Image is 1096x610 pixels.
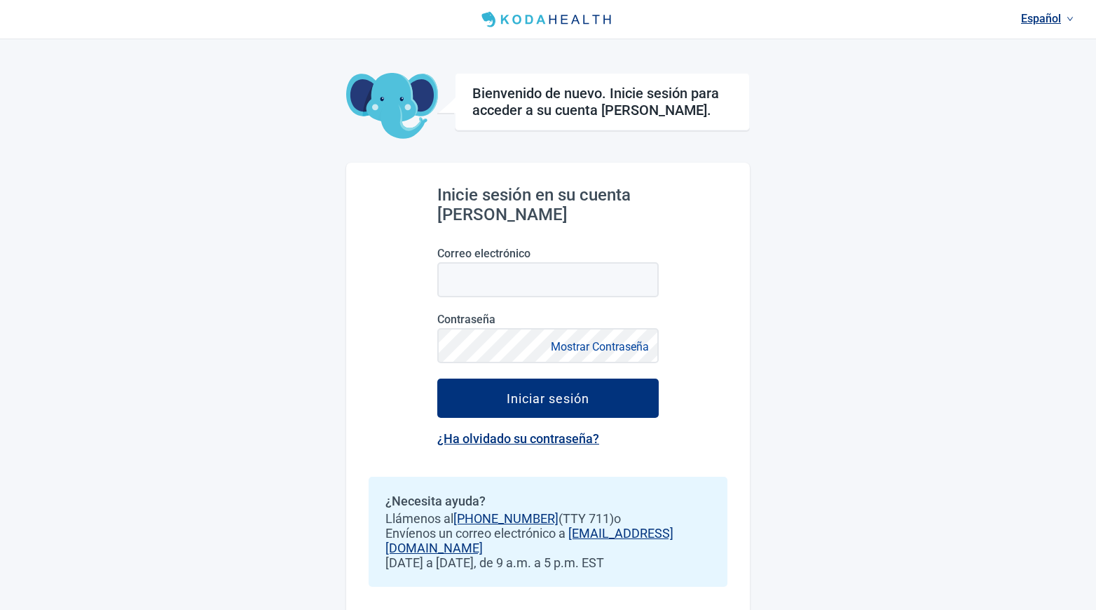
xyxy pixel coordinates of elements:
[385,555,711,570] span: [DATE] a [DATE], de 9 a.m. a 5 p.m. EST
[437,313,659,326] label: Contraseña
[507,391,589,405] div: Iniciar sesión
[1015,7,1079,30] a: Idioma actual: Español
[437,431,599,446] a: ¿Ha olvidado su contraseña?
[385,511,711,526] span: Llámenos al (TTY 711) o
[453,511,559,526] a: [PHONE_NUMBER]
[385,526,673,555] a: [EMAIL_ADDRESS][DOMAIN_NAME]
[547,337,653,356] button: Mostrar Contraseña
[437,379,659,418] button: Iniciar sesión
[346,73,438,140] img: Koda Elephant
[437,185,659,224] h2: Inicie sesión en su cuenta [PERSON_NAME]
[472,85,732,118] h1: Bienvenido de nuevo. Inicie sesión para acceder a su cuenta [PERSON_NAME].
[437,247,659,260] label: Correo electrónico
[385,494,711,508] h2: ¿Necesita ayuda?
[385,526,711,555] span: Envíenos un correo electrónico a
[476,8,620,31] img: Koda Health
[1067,15,1074,22] span: down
